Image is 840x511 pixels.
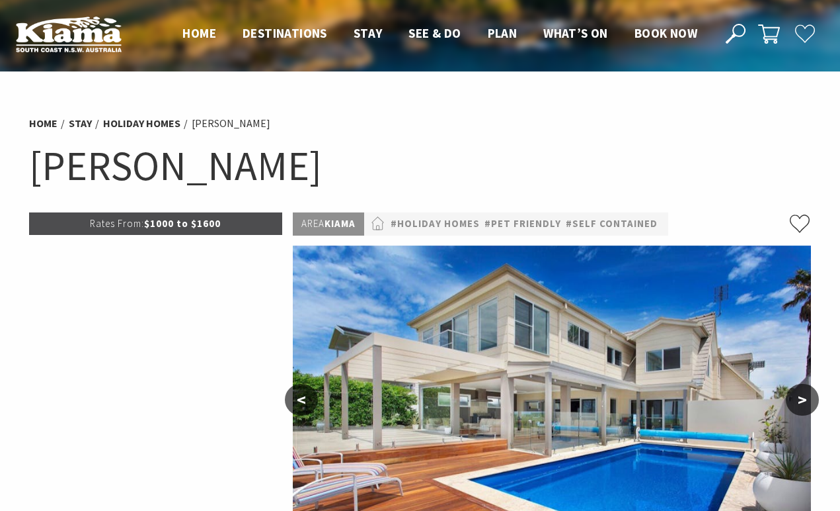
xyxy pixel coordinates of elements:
span: Home [182,25,216,41]
li: [PERSON_NAME] [192,115,270,132]
p: Kiama [293,212,364,236]
span: See & Do [408,25,461,41]
a: #Pet Friendly [484,216,561,232]
button: < [285,384,318,416]
span: Stay [354,25,383,41]
p: $1000 to $1600 [29,212,283,235]
nav: Main Menu [169,23,710,45]
img: Kiama Logo [16,16,122,52]
button: > [786,384,819,416]
a: #Self Contained [566,216,658,232]
span: Book now [634,25,697,41]
a: Stay [69,116,92,130]
a: #Holiday Homes [391,216,480,232]
a: Holiday Homes [103,116,180,130]
span: Area [301,217,325,230]
span: Plan [488,25,517,41]
span: Destinations [243,25,327,41]
span: What’s On [543,25,608,41]
h1: [PERSON_NAME] [29,139,812,193]
span: Rates From: [90,217,144,230]
a: Home [29,116,57,130]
